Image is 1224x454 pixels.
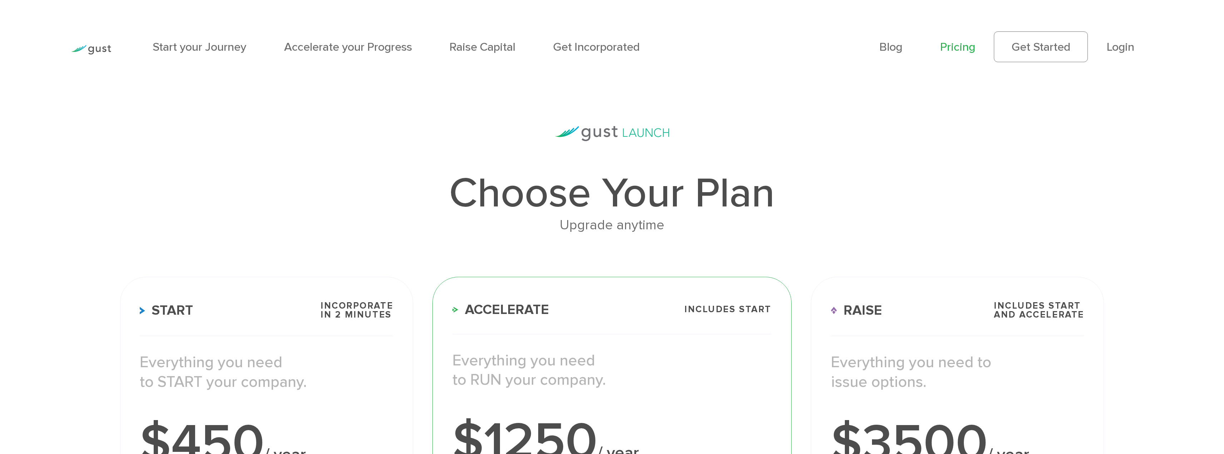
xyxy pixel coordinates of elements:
[831,307,837,314] img: Raise Icon
[452,351,772,390] p: Everything you need to RUN your company.
[140,353,393,391] p: Everything you need to START your company.
[831,304,882,317] span: Raise
[555,126,669,141] img: gust-launch-logos.svg
[321,301,393,320] span: Incorporate in 2 Minutes
[284,40,412,54] a: Accelerate your Progress
[120,173,1104,214] h1: Choose Your Plan
[140,307,145,314] img: Start Icon X2
[553,40,640,54] a: Get Incorporated
[994,31,1087,62] a: Get Started
[1107,40,1134,54] a: Login
[452,303,549,316] span: Accelerate
[140,304,193,317] span: Start
[120,214,1104,236] div: Upgrade anytime
[684,305,772,314] span: Includes START
[831,353,1084,391] p: Everything you need to issue options.
[452,307,459,313] img: Accelerate Icon
[153,40,246,54] a: Start your Journey
[994,301,1084,320] span: Includes START and ACCELERATE
[71,45,111,55] img: Gust Logo
[940,40,975,54] a: Pricing
[450,40,515,54] a: Raise Capital
[879,40,902,54] a: Blog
